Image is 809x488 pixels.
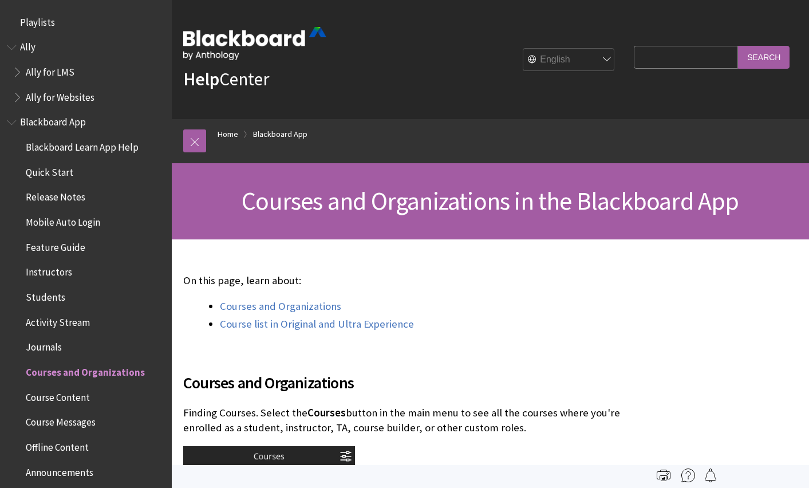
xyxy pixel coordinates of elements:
nav: Book outline for Playlists [7,13,165,32]
p: Finding Courses. Select the button in the main menu to see all the courses where you're enrolled ... [183,406,628,435]
span: Courses and Organizations [26,363,145,378]
nav: Book outline for Anthology Ally Help [7,38,165,107]
p: On this page, learn about: [183,273,628,288]
a: Blackboard App [253,127,307,141]
span: Announcements [26,463,93,478]
a: HelpCenter [183,68,269,90]
span: Ally for Websites [26,88,94,103]
span: Activity Stream [26,313,90,328]
span: Offline Content [26,438,89,453]
span: Courses and Organizations in the Blackboard App [242,185,739,217]
strong: Help [183,68,219,90]
span: Feature Guide [26,238,85,253]
span: Students [26,288,65,303]
span: Blackboard App [20,113,86,128]
span: Playlists [20,13,55,28]
span: Release Notes [26,188,85,203]
input: Search [738,46,790,68]
a: Course list in Original and Ultra Experience [220,317,414,331]
img: Print [657,469,670,482]
span: Courses [307,406,346,419]
span: Journals [26,338,62,353]
img: Follow this page [704,469,717,482]
span: Course Messages [26,413,96,428]
span: Instructors [26,263,72,278]
img: More help [681,469,695,482]
select: Site Language Selector [523,49,615,72]
a: Home [218,127,238,141]
span: Quick Start [26,163,73,178]
a: Courses and Organizations [220,300,341,313]
img: Blackboard by Anthology [183,27,326,60]
span: Course Content [26,388,90,403]
span: Ally [20,38,35,53]
span: Blackboard Learn App Help [26,137,139,153]
span: Mobile Auto Login [26,212,100,228]
span: Ally for LMS [26,62,74,78]
span: Courses and Organizations [183,371,628,395]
